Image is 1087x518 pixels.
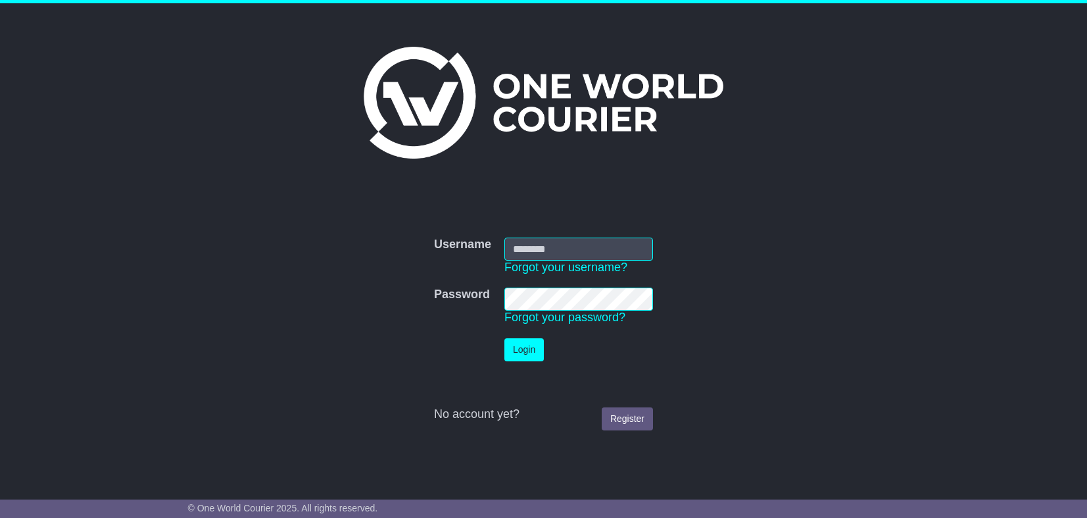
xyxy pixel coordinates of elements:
[434,407,653,422] div: No account yet?
[504,311,625,324] a: Forgot your password?
[434,238,491,252] label: Username
[504,261,627,274] a: Forgot your username?
[602,407,653,430] a: Register
[504,338,544,361] button: Login
[434,288,490,302] label: Password
[364,47,723,159] img: One World
[188,503,378,513] span: © One World Courier 2025. All rights reserved.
